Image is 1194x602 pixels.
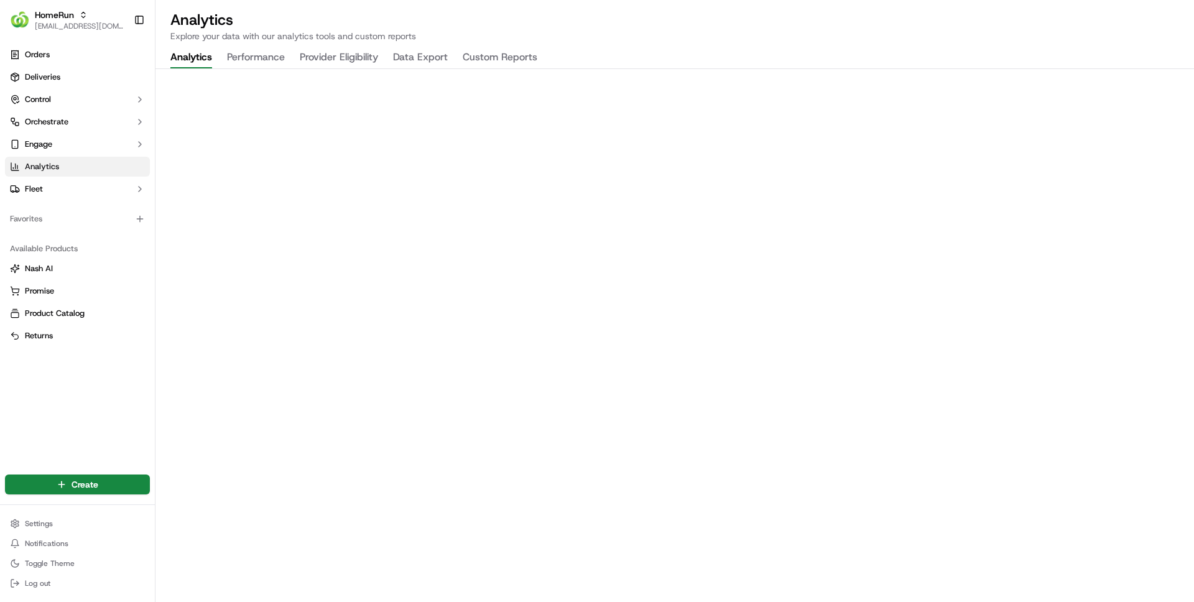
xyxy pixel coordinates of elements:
[5,259,150,279] button: Nash AI
[25,183,43,195] span: Fleet
[72,478,98,491] span: Create
[118,278,200,290] span: API Documentation
[35,9,74,21] button: HomeRun
[211,123,226,137] button: Start new chat
[39,226,101,236] span: [PERSON_NAME]
[5,90,150,109] button: Control
[5,535,150,552] button: Notifications
[25,193,35,203] img: 1736555255976-a54dd68f-1ca7-489b-9aae-adbdc363a1c4
[25,578,50,588] span: Log out
[5,575,150,592] button: Log out
[170,10,1179,30] h2: Analytics
[5,303,150,323] button: Product Catalog
[5,281,150,301] button: Promise
[5,134,150,154] button: Engage
[5,239,150,259] div: Available Products
[25,161,59,172] span: Analytics
[463,47,537,68] button: Custom Reports
[5,555,150,572] button: Toggle Theme
[5,515,150,532] button: Settings
[5,209,150,229] div: Favorites
[393,47,448,68] button: Data Export
[25,139,52,150] span: Engage
[103,193,108,203] span: •
[25,285,54,297] span: Promise
[5,179,150,199] button: Fleet
[88,308,150,318] a: Powered byPylon
[5,157,150,177] a: Analytics
[5,67,150,87] a: Deliveries
[12,181,32,201] img: Masood Aslam
[25,278,95,290] span: Knowledge Base
[7,273,100,295] a: 📗Knowledge Base
[5,5,129,35] button: HomeRunHomeRun[EMAIL_ADDRESS][DOMAIN_NAME]
[35,21,124,31] button: [EMAIL_ADDRESS][DOMAIN_NAME]
[25,539,68,549] span: Notifications
[5,475,150,494] button: Create
[105,279,115,289] div: 💻
[25,330,53,341] span: Returns
[10,308,145,319] a: Product Catalog
[170,47,212,68] button: Analytics
[300,47,378,68] button: Provider Eligibility
[193,159,226,174] button: See all
[10,263,145,274] a: Nash AI
[12,215,32,234] img: Abhishek Arora
[25,72,60,83] span: Deliveries
[5,45,150,65] a: Orders
[25,263,53,274] span: Nash AI
[25,116,68,127] span: Orchestrate
[5,112,150,132] button: Orchestrate
[110,226,136,236] span: [DATE]
[25,308,85,319] span: Product Catalog
[103,226,108,236] span: •
[110,193,136,203] span: [DATE]
[100,273,205,295] a: 💻API Documentation
[10,330,145,341] a: Returns
[10,285,145,297] a: Promise
[124,308,150,318] span: Pylon
[5,326,150,346] button: Returns
[12,162,83,172] div: Past conversations
[25,519,53,529] span: Settings
[12,279,22,289] div: 📗
[25,558,75,568] span: Toggle Theme
[39,193,101,203] span: [PERSON_NAME]
[25,94,51,105] span: Control
[155,69,1194,602] iframe: Analytics
[25,49,50,60] span: Orders
[227,47,285,68] button: Performance
[10,10,30,30] img: HomeRun
[170,30,1179,42] p: Explore your data with our analytics tools and custom reports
